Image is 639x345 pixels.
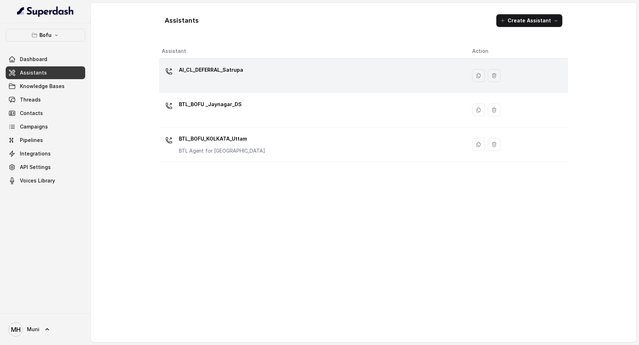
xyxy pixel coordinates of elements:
[6,80,85,93] a: Knowledge Bases
[20,83,65,90] span: Knowledge Bases
[20,137,43,144] span: Pipelines
[179,64,243,76] p: AI_CL_DEFERRAL_Satrupa
[6,66,85,79] a: Assistants
[6,319,85,339] a: Muni
[6,107,85,120] a: Contacts
[165,15,199,26] h1: Assistants
[20,56,47,63] span: Dashboard
[179,99,242,110] p: BTL_BOFU _Jaynagar_DS
[6,29,85,42] button: Bofu
[159,44,466,59] th: Assistant
[20,123,48,130] span: Campaigns
[6,174,85,187] a: Voices Library
[179,147,265,154] p: BTL Agent for [GEOGRAPHIC_DATA]
[496,14,562,27] button: Create Assistant
[6,120,85,133] a: Campaigns
[20,150,51,157] span: Integrations
[6,93,85,106] a: Threads
[20,177,55,184] span: Voices Library
[11,326,21,333] text: MH
[20,96,41,103] span: Threads
[6,161,85,174] a: API Settings
[20,69,47,76] span: Assistants
[17,6,74,17] img: light.svg
[6,147,85,160] a: Integrations
[20,164,51,171] span: API Settings
[179,133,265,144] p: BTL_BOFU_KOLKATA_Uttam
[466,44,568,59] th: Action
[6,53,85,66] a: Dashboard
[6,134,85,147] a: Pipelines
[20,110,43,117] span: Contacts
[39,31,51,39] p: Bofu
[27,326,39,333] span: Muni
